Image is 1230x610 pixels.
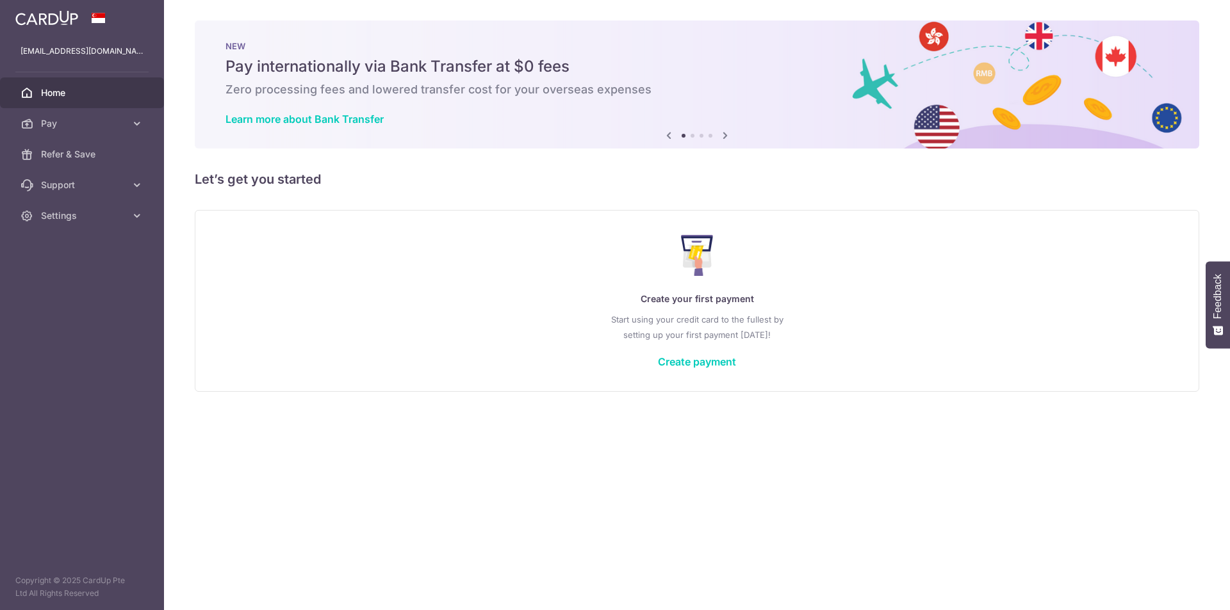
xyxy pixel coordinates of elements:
span: Refer & Save [41,148,126,161]
a: Create payment [658,355,736,368]
span: Settings [41,209,126,222]
span: Feedback [1212,274,1224,319]
img: Bank transfer banner [195,20,1199,148]
span: Home [41,86,126,99]
p: Start using your credit card to the fullest by setting up your first payment [DATE]! [221,312,1173,342]
h5: Let’s get you started [195,169,1199,189]
img: Make Payment [681,235,714,276]
p: [EMAIL_ADDRESS][DOMAIN_NAME] [20,45,143,58]
button: Feedback - Show survey [1206,261,1230,348]
span: Support [41,179,126,191]
h5: Pay internationally via Bank Transfer at $0 fees [225,56,1168,77]
span: Pay [41,117,126,130]
h6: Zero processing fees and lowered transfer cost for your overseas expenses [225,82,1168,97]
img: CardUp [15,10,78,26]
p: NEW [225,41,1168,51]
p: Create your first payment [221,291,1173,307]
a: Learn more about Bank Transfer [225,113,384,125]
